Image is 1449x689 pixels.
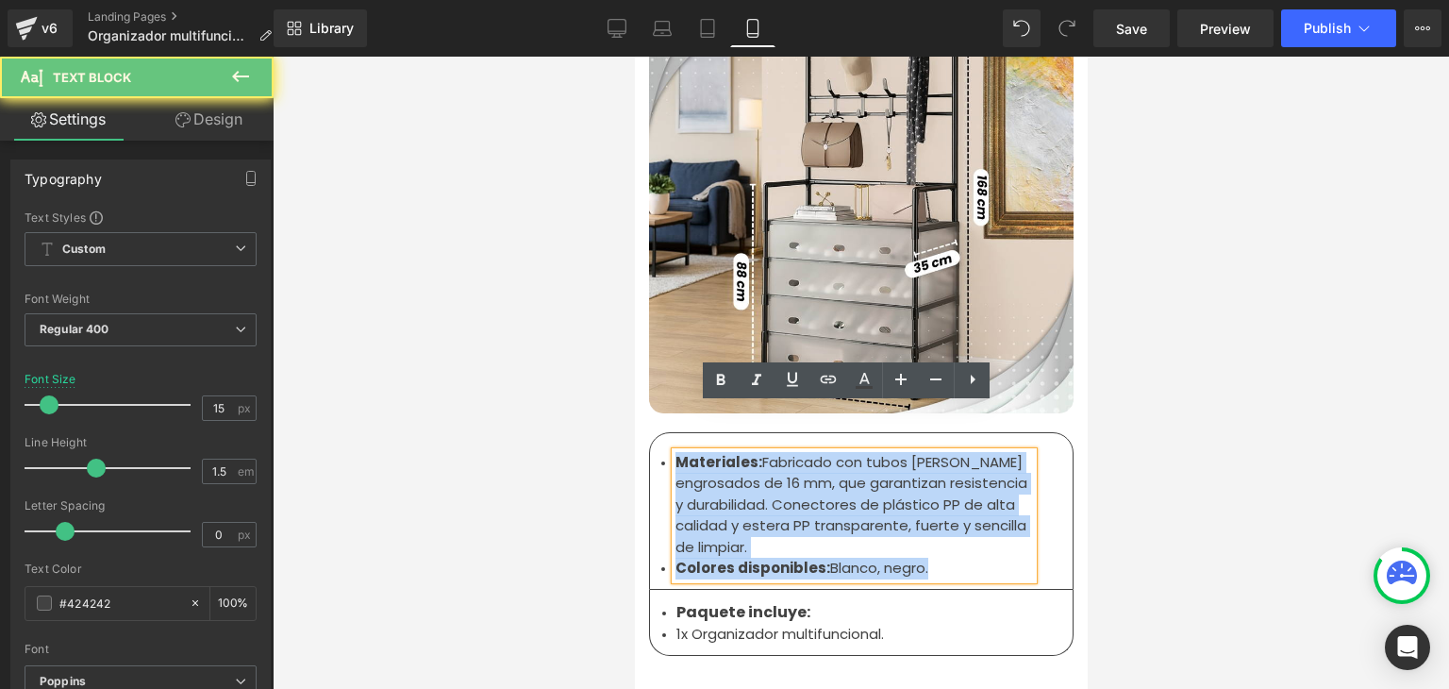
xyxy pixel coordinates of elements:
div: Font [25,643,257,656]
strong: Materiales: [41,395,127,415]
div: Font Weight [25,293,257,306]
div: Typography [25,160,102,187]
a: Preview [1177,9,1274,47]
button: Redo [1048,9,1086,47]
strong: Colores disponibles: [41,501,195,521]
b: Paquete incluye: [42,545,175,566]
a: Landing Pages [88,9,287,25]
span: Publish [1304,21,1351,36]
a: Desktop [594,9,640,47]
span: Library [309,20,354,37]
span: Preview [1200,19,1251,39]
button: More [1404,9,1441,47]
div: Text Color [25,563,257,576]
span: Text Block [53,70,131,85]
span: em [238,465,254,478]
span: px [238,402,254,414]
span: Organizador multifuncional [88,28,251,43]
button: Publish [1281,9,1396,47]
div: Line Height [25,436,257,449]
div: % [210,587,256,620]
div: Open Intercom Messenger [1385,625,1430,670]
div: v6 [38,16,61,41]
li: Blanco, negro. [41,501,398,523]
a: New Library [274,9,367,47]
b: Regular 400 [40,322,109,336]
div: Letter Spacing [25,499,257,513]
a: Mobile [730,9,775,47]
a: Laptop [640,9,685,47]
a: Tablet [685,9,730,47]
li: Fabricado con tubos [PERSON_NAME] engrosados de 16 mm, que garantizan resistencia y durabilidad. ... [41,395,398,502]
a: v6 [8,9,73,47]
div: Text Styles [25,210,257,225]
li: 1x Organizador multifuncional. [42,567,411,589]
span: Save [1116,19,1147,39]
div: Font Size [25,373,76,386]
span: px [238,529,254,541]
button: Undo [1003,9,1041,47]
b: Custom [62,242,106,258]
a: Design [141,98,277,141]
input: Color [59,593,180,613]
